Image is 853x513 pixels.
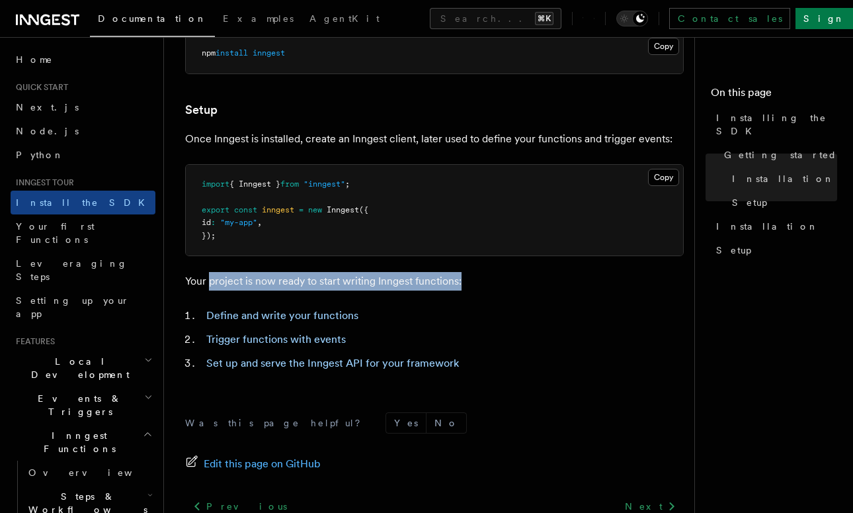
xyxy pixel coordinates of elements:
[202,231,216,240] span: });
[11,143,155,167] a: Python
[11,336,55,347] span: Features
[309,13,380,24] span: AgentKit
[229,179,280,189] span: { Inngest }
[204,455,321,473] span: Edit this page on GitHub
[711,106,837,143] a: Installing the SDK
[648,169,679,186] button: Copy
[206,357,459,369] a: Set up and serve the Inngest API for your framework
[185,101,218,119] a: Setup
[216,48,248,58] span: install
[16,102,79,113] span: Next.js
[616,11,648,26] button: Toggle dark mode
[426,413,466,433] button: No
[16,150,64,160] span: Python
[430,8,561,29] button: Search...⌘K
[185,130,684,148] p: Once Inngest is installed, create an Inngest client, later used to define your functions and trig...
[11,355,144,381] span: Local Development
[223,13,294,24] span: Examples
[206,309,358,322] a: Define and write your functions
[202,179,229,189] span: import
[215,4,302,36] a: Examples
[262,205,294,214] span: inngest
[11,95,155,119] a: Next.js
[732,172,834,185] span: Installation
[220,218,257,227] span: "my-app"
[304,179,345,189] span: "inngest"
[716,244,751,257] span: Setup
[302,4,387,36] a: AgentKit
[16,197,153,208] span: Install the SDK
[16,221,95,245] span: Your first Functions
[11,191,155,214] a: Install the SDK
[327,205,359,214] span: Inngest
[206,333,346,346] a: Trigger functions with events
[711,85,837,106] h4: On this page
[11,177,74,188] span: Inngest tour
[98,13,207,24] span: Documentation
[11,48,155,71] a: Home
[185,455,321,473] a: Edit this page on GitHub
[727,191,837,214] a: Setup
[716,111,837,138] span: Installing the SDK
[11,424,155,461] button: Inngest Functions
[257,218,262,227] span: ,
[535,12,553,25] kbd: ⌘K
[732,196,767,209] span: Setup
[185,272,684,291] p: Your project is now ready to start writing Inngest functions:
[386,413,426,433] button: Yes
[11,119,155,143] a: Node.js
[711,214,837,238] a: Installation
[202,205,229,214] span: export
[185,416,370,430] p: Was this page helpful?
[16,53,53,66] span: Home
[16,295,130,319] span: Setting up your app
[202,48,216,58] span: npm
[28,467,165,478] span: Overview
[345,179,350,189] span: ;
[719,143,837,167] a: Getting started
[11,252,155,289] a: Leveraging Steps
[11,214,155,252] a: Your first Functions
[11,429,143,455] span: Inngest Functions
[11,289,155,326] a: Setting up your app
[11,82,68,93] span: Quick start
[202,218,211,227] span: id
[11,392,144,418] span: Events & Triggers
[16,126,79,136] span: Node.js
[716,220,819,233] span: Installation
[90,4,215,37] a: Documentation
[11,350,155,387] button: Local Development
[253,48,285,58] span: inngest
[234,205,257,214] span: const
[648,38,679,55] button: Copy
[16,258,128,282] span: Leveraging Steps
[211,218,216,227] span: :
[711,238,837,262] a: Setup
[280,179,299,189] span: from
[308,205,322,214] span: new
[23,461,155,485] a: Overview
[724,148,837,162] span: Getting started
[299,205,304,214] span: =
[359,205,368,214] span: ({
[727,167,837,191] a: Installation
[669,8,790,29] a: Contact sales
[11,387,155,424] button: Events & Triggers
